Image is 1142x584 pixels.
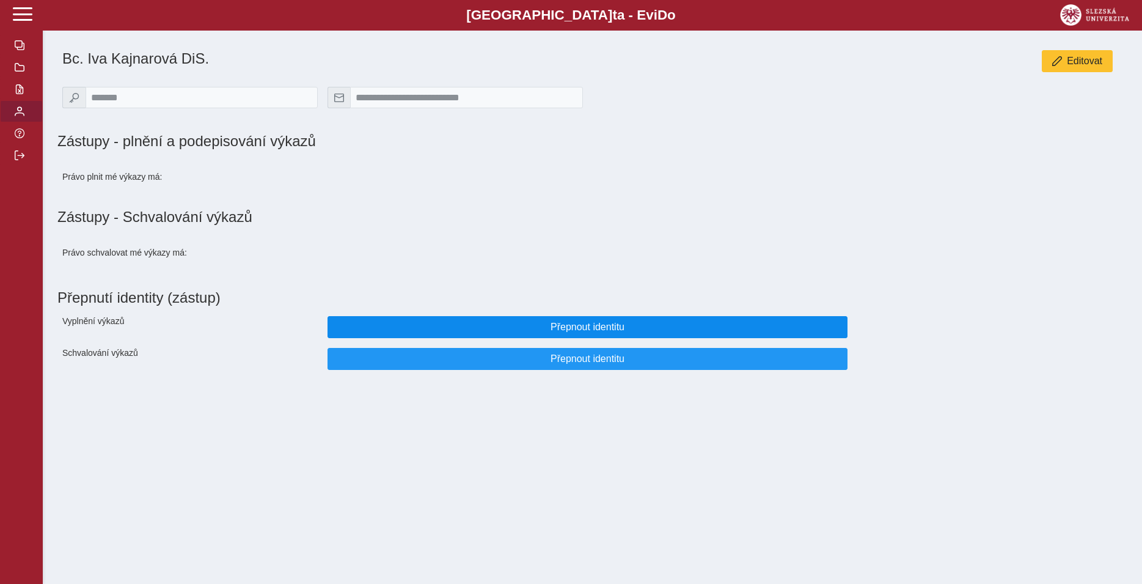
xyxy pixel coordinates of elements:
div: Schvalování výkazů [57,343,323,375]
h1: Bc. Iva Kajnarová DiS. [62,50,760,67]
b: [GEOGRAPHIC_DATA] a - Evi [37,7,1105,23]
span: Přepnout identitu [338,322,838,333]
span: D [657,7,667,23]
h1: Přepnutí identity (zástup) [57,284,1118,311]
span: t [612,7,617,23]
h1: Zástupy - plnění a podepisování výkazů [57,133,760,150]
span: o [667,7,676,23]
img: logo_web_su.png [1060,4,1129,26]
button: Přepnout identitu [328,316,848,338]
button: Editovat [1042,50,1113,72]
div: Právo schvalovat mé výkazy má: [57,235,323,270]
div: Právo plnit mé výkazy má: [57,160,323,194]
span: Editovat [1067,56,1102,67]
h1: Zástupy - Schvalování výkazů [57,209,1127,226]
span: Přepnout identitu [338,353,838,364]
button: Přepnout identitu [328,348,848,370]
div: Vyplnění výkazů [57,311,323,343]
